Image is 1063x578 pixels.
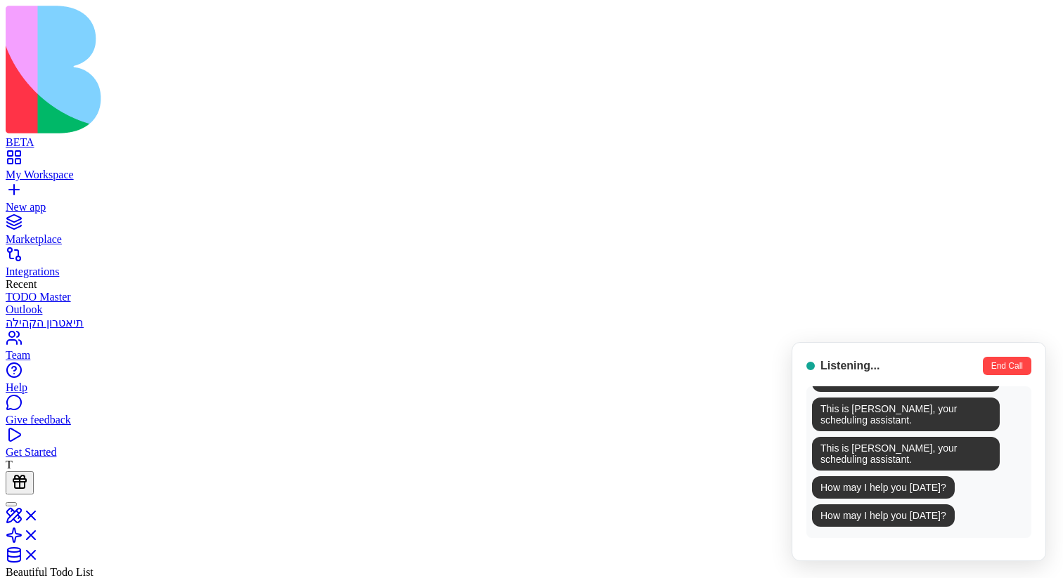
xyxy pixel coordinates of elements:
[6,124,1057,149] a: BETA
[6,253,1057,278] a: Integrations
[6,566,94,578] span: Beautiful Todo List
[6,291,1057,303] a: TODO Master
[6,201,1057,214] div: New app
[6,401,1057,426] a: Give feedback
[6,336,1057,362] a: Team
[6,414,1057,426] div: Give feedback
[6,349,1057,362] div: Team
[6,169,1057,181] div: My Workspace
[820,360,880,372] span: Listening...
[6,136,1057,149] div: BETA
[812,476,955,499] span: How may I help you [DATE]?
[6,233,1057,246] div: Marketplace
[812,398,1000,431] span: This is [PERSON_NAME], your scheduling assistant.
[6,316,1057,329] a: תיאטרון הקהילה
[812,437,1000,471] span: This is [PERSON_NAME], your scheduling assistant.
[6,156,1057,181] a: My Workspace
[6,188,1057,214] a: New app
[983,357,1031,375] button: End Call
[6,303,1057,316] a: Outlook
[6,459,13,471] span: T
[6,278,37,290] span: Recent
[6,6,571,133] img: logo
[6,265,1057,278] div: Integrations
[6,433,1057,459] a: Get Started
[812,504,955,527] span: How may I help you [DATE]?
[6,381,1057,394] div: Help
[6,369,1057,394] a: Help
[6,221,1057,246] a: Marketplace
[6,446,1057,459] div: Get Started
